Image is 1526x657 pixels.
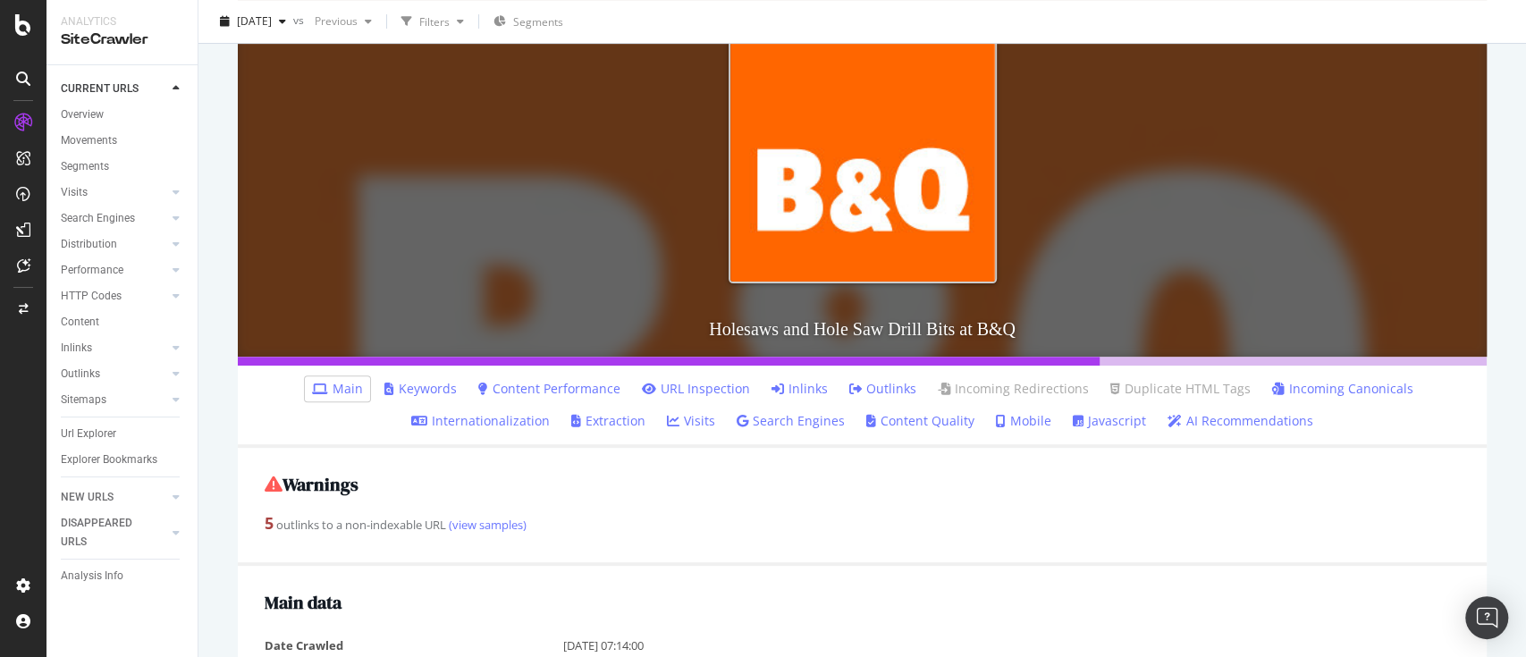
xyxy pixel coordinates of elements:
[667,412,715,430] a: Visits
[61,313,185,332] a: Content
[411,412,550,430] a: Internationalization
[61,183,167,202] a: Visits
[213,7,293,36] button: [DATE]
[61,261,123,280] div: Performance
[1465,596,1508,639] div: Open Intercom Messenger
[61,131,117,150] div: Movements
[238,301,1487,357] h3: Holesaws and Hole Saw Drill Bits at B&Q
[61,261,167,280] a: Performance
[61,235,167,254] a: Distribution
[61,313,99,332] div: Content
[478,380,620,398] a: Content Performance
[1272,380,1413,398] a: Incoming Canonicals
[394,7,471,36] button: Filters
[61,391,167,409] a: Sitemaps
[513,14,563,29] span: Segments
[61,131,185,150] a: Movements
[312,380,363,398] a: Main
[1073,412,1146,430] a: Javascript
[293,12,308,27] span: vs
[571,412,645,430] a: Extraction
[737,412,845,430] a: Search Engines
[1110,380,1251,398] a: Duplicate HTML Tags
[61,209,167,228] a: Search Engines
[61,105,104,124] div: Overview
[61,157,109,176] div: Segments
[61,567,185,585] a: Analysis Info
[61,488,167,507] a: NEW URLS
[486,7,570,36] button: Segments
[61,391,106,409] div: Sitemaps
[61,14,183,29] div: Analytics
[866,412,974,430] a: Content Quality
[384,380,457,398] a: Keywords
[308,7,379,36] button: Previous
[61,287,122,306] div: HTTP Codes
[61,514,167,552] a: DISAPPEARED URLS
[446,517,527,533] a: (view samples)
[61,29,183,50] div: SiteCrawler
[61,235,117,254] div: Distribution
[61,451,157,469] div: Explorer Bookmarks
[61,157,185,176] a: Segments
[996,412,1051,430] a: Mobile
[61,183,88,202] div: Visits
[61,105,185,124] a: Overview
[61,80,139,98] div: CURRENT URLS
[61,339,92,358] div: Inlinks
[1168,412,1313,430] a: AI Recommendations
[237,13,272,29] span: 2025 Sep. 26th
[61,514,151,552] div: DISAPPEARED URLS
[61,488,114,507] div: NEW URLS
[265,475,1460,494] h2: Warnings
[265,512,274,534] strong: 5
[61,365,167,383] a: Outlinks
[265,512,1460,535] div: outlinks to a non-indexable URL
[61,339,167,358] a: Inlinks
[61,425,116,443] div: Url Explorer
[849,380,916,398] a: Outlinks
[938,380,1089,398] a: Incoming Redirections
[61,425,185,443] a: Url Explorer
[771,380,828,398] a: Inlinks
[265,593,1460,612] h2: Main data
[642,380,750,398] a: URL Inspection
[729,15,997,283] img: Holesaws and Hole Saw Drill Bits at B&Q
[419,13,450,29] div: Filters
[61,365,100,383] div: Outlinks
[61,451,185,469] a: Explorer Bookmarks
[61,567,123,585] div: Analysis Info
[308,13,358,29] span: Previous
[61,80,167,98] a: CURRENT URLS
[61,209,135,228] div: Search Engines
[61,287,167,306] a: HTTP Codes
